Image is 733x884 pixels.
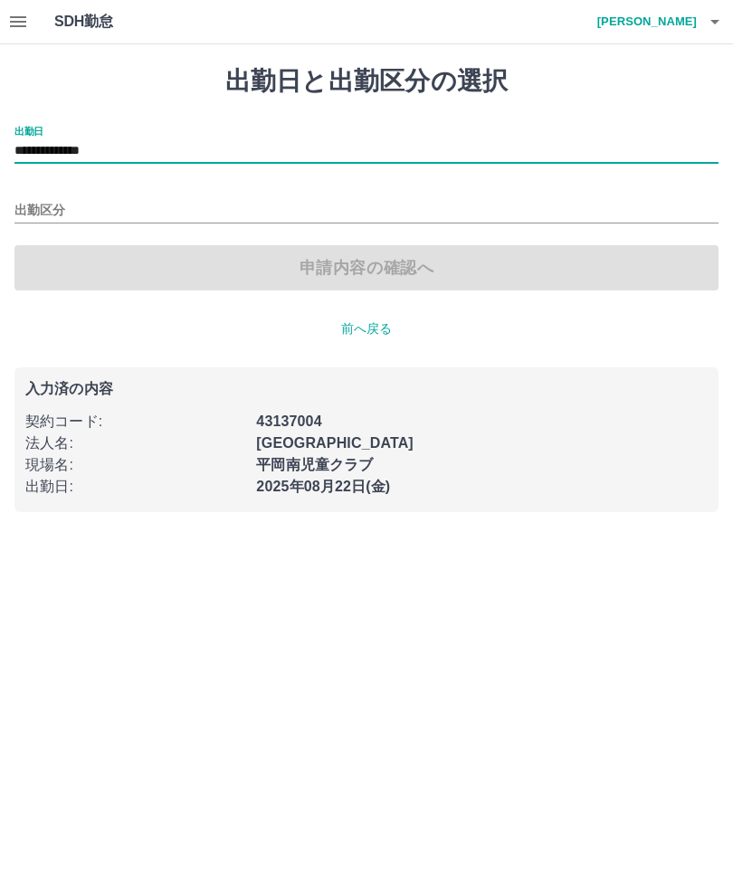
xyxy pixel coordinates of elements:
b: 43137004 [256,413,321,429]
b: 平岡南児童クラブ [256,457,373,472]
p: 法人名 : [25,432,245,454]
p: 現場名 : [25,454,245,476]
p: 契約コード : [25,411,245,432]
label: 出勤日 [14,124,43,138]
p: 入力済の内容 [25,382,708,396]
p: 出勤日 : [25,476,245,498]
h1: 出勤日と出勤区分の選択 [14,66,719,97]
b: 2025年08月22日(金) [256,479,390,494]
b: [GEOGRAPHIC_DATA] [256,435,414,451]
p: 前へ戻る [14,319,719,338]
